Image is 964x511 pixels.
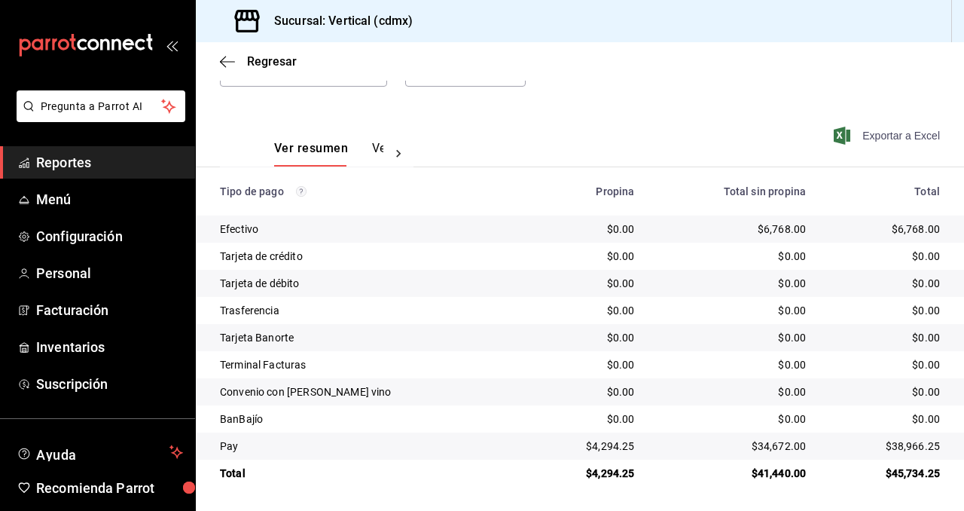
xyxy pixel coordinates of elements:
[262,12,413,30] h3: Sucursal: Vertical (cdmx)
[220,357,517,372] div: Terminal Facturas
[837,127,940,145] button: Exportar a Excel
[36,226,183,246] span: Configuración
[658,412,806,427] div: $0.00
[541,357,634,372] div: $0.00
[247,54,297,69] span: Regresar
[36,478,183,498] span: Recomienda Parrot
[658,185,806,197] div: Total sin propina
[658,439,806,454] div: $34,672.00
[830,357,940,372] div: $0.00
[541,330,634,345] div: $0.00
[541,185,634,197] div: Propina
[220,276,517,291] div: Tarjeta de débito
[220,249,517,264] div: Tarjeta de crédito
[372,141,429,167] button: Ver pagos
[220,384,517,399] div: Convenio con [PERSON_NAME] vino
[296,186,307,197] svg: Los pagos realizados con Pay y otras terminales son montos brutos.
[830,330,940,345] div: $0.00
[541,222,634,237] div: $0.00
[274,141,348,167] button: Ver resumen
[36,443,163,461] span: Ayuda
[658,330,806,345] div: $0.00
[830,185,940,197] div: Total
[830,466,940,481] div: $45,734.25
[36,152,183,173] span: Reportes
[541,303,634,318] div: $0.00
[830,303,940,318] div: $0.00
[166,39,178,51] button: open_drawer_menu
[658,276,806,291] div: $0.00
[220,303,517,318] div: Trasferencia
[830,276,940,291] div: $0.00
[541,276,634,291] div: $0.00
[658,249,806,264] div: $0.00
[830,384,940,399] div: $0.00
[36,374,183,394] span: Suscripción
[36,189,183,210] span: Menú
[658,466,806,481] div: $41,440.00
[541,249,634,264] div: $0.00
[541,439,634,454] div: $4,294.25
[220,439,517,454] div: Pay
[41,99,162,115] span: Pregunta a Parrot AI
[541,412,634,427] div: $0.00
[658,222,806,237] div: $6,768.00
[220,412,517,427] div: BanBajío
[220,330,517,345] div: Tarjeta Banorte
[220,54,297,69] button: Regresar
[17,90,185,122] button: Pregunta a Parrot AI
[36,263,183,283] span: Personal
[658,384,806,399] div: $0.00
[220,185,517,197] div: Tipo de pago
[541,466,634,481] div: $4,294.25
[830,439,940,454] div: $38,966.25
[658,303,806,318] div: $0.00
[830,412,940,427] div: $0.00
[541,384,634,399] div: $0.00
[658,357,806,372] div: $0.00
[11,109,185,125] a: Pregunta a Parrot AI
[220,222,517,237] div: Efectivo
[36,337,183,357] span: Inventarios
[830,249,940,264] div: $0.00
[36,300,183,320] span: Facturación
[830,222,940,237] div: $6,768.00
[220,466,517,481] div: Total
[274,141,383,167] div: navigation tabs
